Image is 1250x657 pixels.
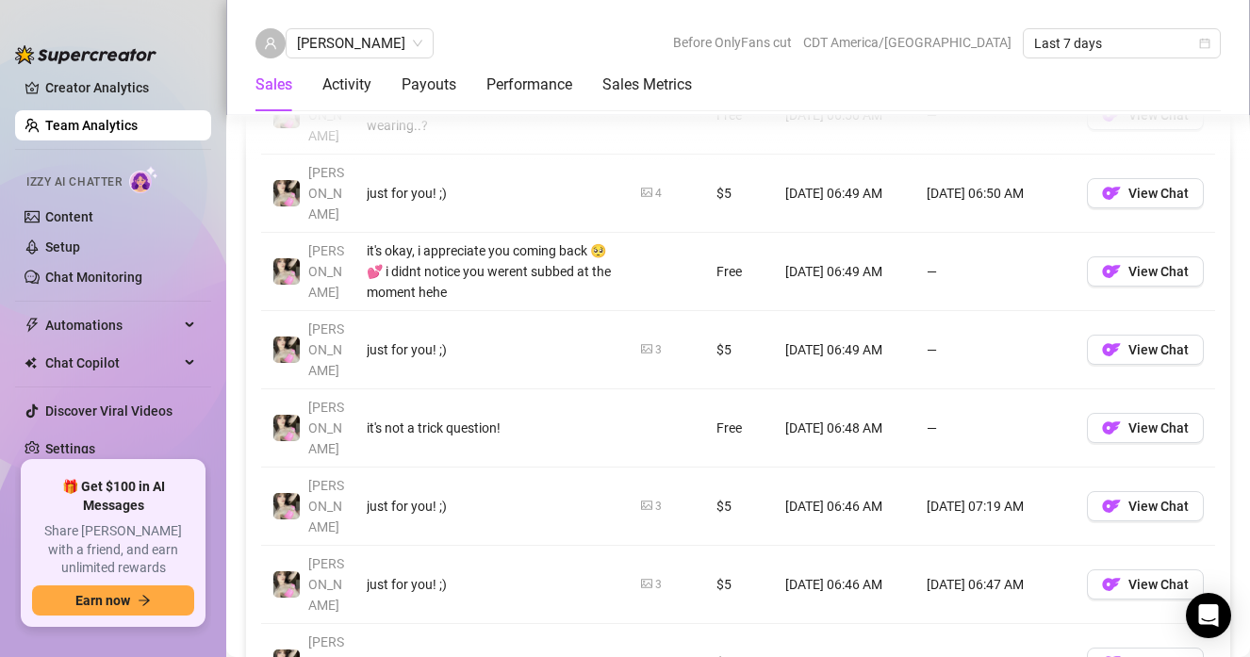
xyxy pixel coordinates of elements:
[1128,420,1189,435] span: View Chat
[308,478,344,534] span: [PERSON_NAME]
[1087,269,1204,284] a: OFView Chat
[915,155,1076,233] td: [DATE] 06:50 AM
[45,348,179,378] span: Chat Copilot
[45,118,138,133] a: Team Analytics
[803,28,1012,57] span: CDT America/[GEOGRAPHIC_DATA]
[655,576,662,594] div: 3
[45,270,142,285] a: Chat Monitoring
[367,496,618,517] div: just for you! ;)
[1087,582,1204,597] a: OFView Chat
[1087,256,1204,287] button: OFView Chat
[1087,100,1204,130] button: OFView Chat
[255,74,292,96] div: Sales
[1034,29,1209,57] span: Last 7 days
[273,102,300,128] img: Emily
[273,571,300,598] img: Emily
[45,310,179,340] span: Automations
[1087,112,1204,127] a: OFView Chat
[45,403,173,419] a: Discover Viral Videos
[273,180,300,206] img: Emily
[1128,342,1189,357] span: View Chat
[1199,38,1210,49] span: calendar
[308,321,344,378] span: [PERSON_NAME]
[774,76,915,155] td: [DATE] 06:50 AM
[75,593,130,608] span: Earn now
[641,343,652,354] span: picture
[32,585,194,616] button: Earn nowarrow-right
[45,441,95,456] a: Settings
[1128,107,1189,123] span: View Chat
[273,337,300,363] img: Emily
[915,76,1076,155] td: —
[1087,335,1204,365] button: OFView Chat
[1087,347,1204,362] a: OFView Chat
[1128,499,1189,514] span: View Chat
[1087,190,1204,205] a: OFView Chat
[655,185,662,203] div: 4
[1087,178,1204,208] button: OFView Chat
[915,546,1076,624] td: [DATE] 06:47 AM
[705,76,774,155] td: Free
[15,45,156,64] img: logo-BBDzfeDw.svg
[915,311,1076,389] td: —
[641,578,652,589] span: picture
[1102,340,1121,359] img: OF
[1087,425,1204,440] a: OFView Chat
[367,183,618,204] div: just for you! ;)
[367,574,618,595] div: just for you! ;)
[705,233,774,311] td: Free
[655,341,662,359] div: 3
[25,356,37,370] img: Chat Copilot
[322,74,371,96] div: Activity
[1087,413,1204,443] button: OFView Chat
[1087,503,1204,518] a: OFView Chat
[367,418,618,438] div: it's not a trick question!
[774,546,915,624] td: [DATE] 06:46 AM
[297,29,422,57] span: lindsay
[774,233,915,311] td: [DATE] 06:49 AM
[1087,491,1204,521] button: OFView Chat
[1128,264,1189,279] span: View Chat
[486,74,572,96] div: Performance
[641,500,652,511] span: picture
[45,73,196,103] a: Creator Analytics
[32,478,194,515] span: 🎁 Get $100 in AI Messages
[641,187,652,198] span: picture
[1128,577,1189,592] span: View Chat
[45,239,80,255] a: Setup
[308,87,344,143] span: [PERSON_NAME]
[273,493,300,519] img: Emily
[1102,262,1121,281] img: OF
[705,468,774,546] td: $5
[32,522,194,578] span: Share [PERSON_NAME] with a friend, and earn unlimited rewards
[25,318,40,333] span: thunderbolt
[308,165,344,222] span: [PERSON_NAME]
[774,468,915,546] td: [DATE] 06:46 AM
[129,166,158,193] img: AI Chatter
[45,209,93,224] a: Content
[1102,575,1121,594] img: OF
[1102,419,1121,437] img: OF
[264,37,277,50] span: user
[402,74,456,96] div: Payouts
[308,243,344,300] span: [PERSON_NAME]
[1128,186,1189,201] span: View Chat
[774,311,915,389] td: [DATE] 06:49 AM
[1186,593,1231,638] div: Open Intercom Messenger
[26,173,122,191] span: Izzy AI Chatter
[1102,184,1121,203] img: OF
[673,28,792,57] span: Before OnlyFans cut
[273,258,300,285] img: Emily
[705,389,774,468] td: Free
[367,339,618,360] div: just for you! ;)
[655,498,662,516] div: 3
[774,389,915,468] td: [DATE] 06:48 AM
[1102,497,1121,516] img: OF
[138,594,151,607] span: arrow-right
[774,155,915,233] td: [DATE] 06:49 AM
[705,311,774,389] td: $5
[915,233,1076,311] td: —
[367,94,618,136] div: you said you want to see what i'm wearing..?
[1087,569,1204,600] button: OFView Chat
[705,546,774,624] td: $5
